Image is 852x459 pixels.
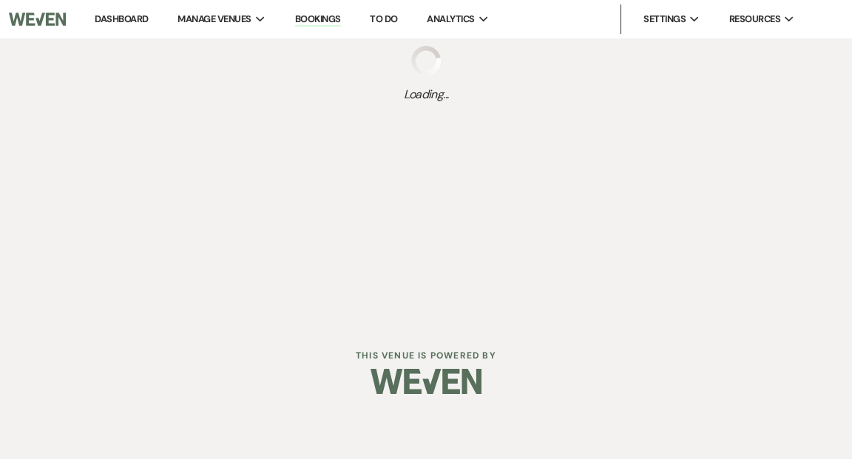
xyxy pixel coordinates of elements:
img: Weven Logo [9,4,66,35]
span: Manage Venues [177,12,251,27]
span: Analytics [427,12,474,27]
a: Bookings [295,13,341,27]
a: To Do [370,13,397,25]
img: Weven Logo [371,356,481,407]
span: Settings [643,12,686,27]
span: Loading... [404,86,449,103]
a: Dashboard [95,13,148,25]
span: Resources [729,12,780,27]
img: loading spinner [411,46,441,75]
